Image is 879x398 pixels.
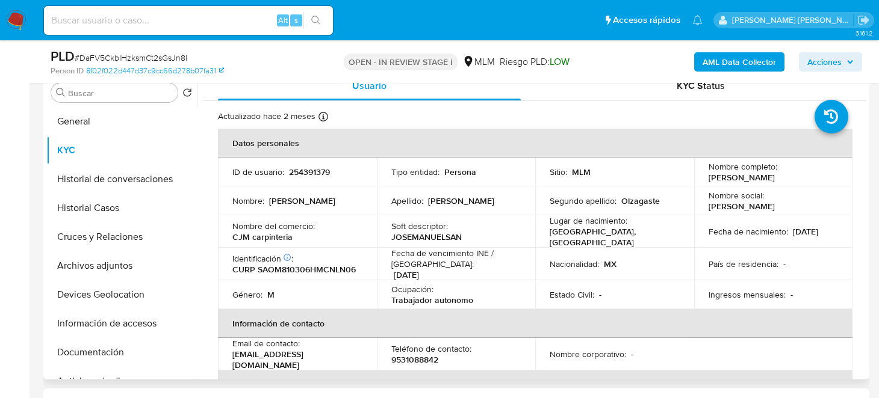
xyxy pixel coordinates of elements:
[621,195,660,206] p: Olzagaste
[278,14,288,26] span: Alt
[232,253,293,264] p: Identificación :
[428,195,494,206] p: [PERSON_NAME]
[793,226,818,237] p: [DATE]
[51,66,84,76] b: Person ID
[352,79,387,93] span: Usuario
[732,14,854,26] p: brenda.morenoreyes@mercadolibre.com.mx
[631,349,633,360] p: -
[391,221,448,231] p: Soft descriptor :
[692,15,703,25] a: Notificaciones
[391,295,473,305] p: Trabajador autonomo
[218,111,315,122] p: Actualizado hace 2 meses
[75,52,187,64] span: # DaFV5CkbIHzksmCt2sGsJn8l
[46,194,197,222] button: Historial Casos
[709,190,764,201] p: Nombre social :
[289,167,330,177] p: 254391379
[500,55,570,69] span: Riesgo PLD:
[46,222,197,251] button: Cruces y Relaciones
[709,289,786,300] p: Ingresos mensuales :
[232,221,315,231] p: Nombre del comercio :
[550,259,599,269] p: Nacionalidad :
[391,284,433,295] p: Ocupación :
[232,338,300,349] p: Email de contacto :
[46,280,197,309] button: Devices Geolocation
[391,231,462,242] p: JOSEMANUELSAN
[232,289,262,300] p: Género :
[218,129,853,158] th: Datos personales
[232,264,356,275] p: CURP SAOM810306HMCNLN06
[709,201,775,212] p: [PERSON_NAME]
[182,88,192,101] button: Volver al orden por defecto
[550,167,567,177] p: Sitio :
[218,309,853,338] th: Información de contacto
[856,28,873,38] span: 3.161.2
[703,52,776,72] b: AML Data Collector
[550,55,570,69] span: LOW
[391,195,423,206] p: Apellido :
[550,349,626,360] p: Nombre corporativo :
[46,165,197,194] button: Historial de conversaciones
[709,226,788,237] p: Fecha de nacimiento :
[790,289,793,300] p: -
[232,195,264,206] p: Nombre :
[799,52,862,72] button: Acciones
[444,167,476,177] p: Persona
[709,161,777,172] p: Nombre completo :
[391,354,438,365] p: 9531088842
[807,52,842,72] span: Acciones
[46,107,197,136] button: General
[550,215,627,226] p: Lugar de nacimiento :
[694,52,784,72] button: AML Data Collector
[677,79,725,93] span: KYC Status
[267,289,275,300] p: M
[68,88,173,99] input: Buscar
[783,259,786,269] p: -
[572,167,591,177] p: MLM
[550,226,675,248] p: [GEOGRAPHIC_DATA], [GEOGRAPHIC_DATA]
[303,12,328,29] button: search-icon
[232,349,358,370] p: [EMAIL_ADDRESS][DOMAIN_NAME]
[550,195,617,206] p: Segundo apellido :
[613,14,680,26] span: Accesos rápidos
[344,54,458,70] p: OPEN - IN REVIEW STAGE I
[46,136,197,165] button: KYC
[604,259,617,269] p: MX
[269,195,335,206] p: [PERSON_NAME]
[56,88,66,97] button: Buscar
[44,13,333,28] input: Buscar usuario o caso...
[599,289,601,300] p: -
[391,167,440,177] p: Tipo entidad :
[232,231,293,242] p: CJM carpinteria
[709,259,778,269] p: País de residencia :
[46,251,197,280] button: Archivos adjuntos
[391,343,471,354] p: Teléfono de contacto :
[294,14,298,26] span: s
[550,289,594,300] p: Estado Civil :
[46,309,197,338] button: Información de accesos
[709,172,775,183] p: [PERSON_NAME]
[86,66,224,76] a: 8f02f022d447d37c9cc66d278b07fa31
[857,14,870,26] a: Salir
[462,55,495,69] div: MLM
[391,248,521,269] p: Fecha de vencimiento INE / [GEOGRAPHIC_DATA] :
[51,46,75,66] b: PLD
[46,367,197,396] button: Anticipos de dinero
[232,167,284,177] p: ID de usuario :
[46,338,197,367] button: Documentación
[394,269,419,280] p: [DATE]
